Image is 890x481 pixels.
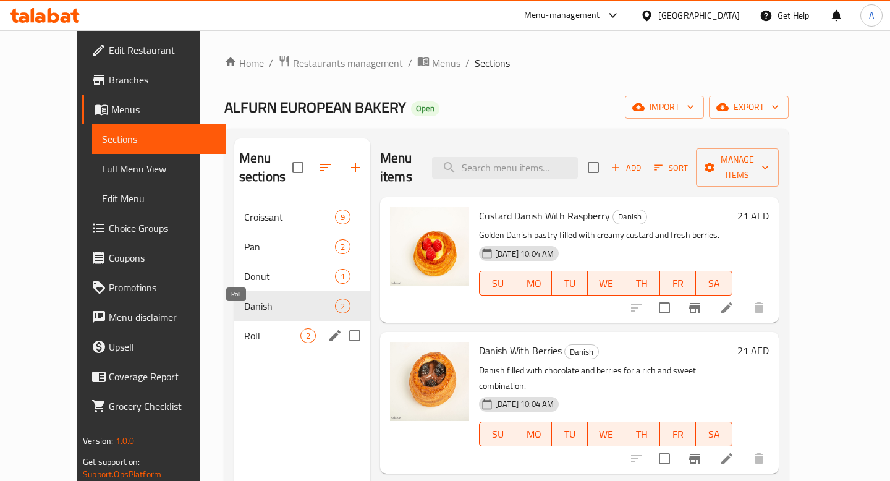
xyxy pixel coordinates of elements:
[665,425,691,443] span: FR
[300,328,316,343] div: items
[680,444,710,474] button: Branch-specific-item
[341,153,370,182] button: Add section
[335,299,350,313] div: items
[701,275,727,292] span: SA
[465,56,470,70] li: /
[390,207,469,286] img: Custard Danish With Raspberry
[557,275,583,292] span: TU
[278,55,403,71] a: Restaurants management
[224,55,789,71] nav: breadcrumb
[658,9,740,22] div: [GEOGRAPHIC_DATA]
[613,210,646,224] span: Danish
[479,341,562,360] span: Danish With Berries
[701,425,727,443] span: SA
[109,43,215,57] span: Edit Restaurant
[411,103,439,114] span: Open
[82,302,225,332] a: Menu disclaimer
[660,422,696,446] button: FR
[109,280,215,295] span: Promotions
[82,273,225,302] a: Promotions
[475,56,510,70] span: Sections
[479,206,610,225] span: Custard Danish With Raspberry
[234,262,370,291] div: Donut1
[82,213,225,243] a: Choice Groups
[515,271,551,296] button: MO
[102,132,215,147] span: Sections
[239,149,292,186] h2: Menu sections
[624,422,660,446] button: TH
[490,398,559,410] span: [DATE] 10:04 AM
[224,56,264,70] a: Home
[335,210,350,224] div: items
[82,95,225,124] a: Menus
[651,446,677,472] span: Select to update
[629,275,655,292] span: TH
[479,271,515,296] button: SU
[83,433,113,449] span: Version:
[479,228,732,243] p: Golden Danish pastry filled with creamy custard and fresh berries.
[565,345,598,359] span: Danish
[651,158,691,177] button: Sort
[244,239,335,254] span: Pan
[116,433,135,449] span: 1.0.0
[479,363,732,394] p: Danish filled with chocolate and berries for a rich and sweet combination.
[336,241,350,253] span: 2
[490,248,559,260] span: [DATE] 10:04 AM
[417,55,460,71] a: Menus
[285,155,311,181] span: Select all sections
[234,202,370,232] div: Croissant9
[564,344,599,359] div: Danish
[485,275,511,292] span: SU
[557,425,583,443] span: TU
[244,269,335,284] span: Donut
[706,152,769,183] span: Manage items
[635,100,694,115] span: import
[109,310,215,325] span: Menu disclaimer
[612,210,647,224] div: Danish
[109,250,215,265] span: Coupons
[515,422,551,446] button: MO
[102,191,215,206] span: Edit Menu
[336,211,350,223] span: 9
[336,271,350,283] span: 1
[234,321,370,351] div: Roll2edit
[92,184,225,213] a: Edit Menu
[737,207,769,224] h6: 21 AED
[111,102,215,117] span: Menus
[744,444,774,474] button: delete
[520,425,546,443] span: MO
[680,293,710,323] button: Branch-specific-item
[719,451,734,466] a: Edit menu item
[869,9,874,22] span: A
[234,291,370,321] div: Danish2
[82,391,225,421] a: Grocery Checklist
[609,161,643,175] span: Add
[301,330,315,342] span: 2
[552,271,588,296] button: TU
[109,221,215,236] span: Choice Groups
[380,149,417,186] h2: Menu items
[109,369,215,384] span: Coverage Report
[696,148,779,187] button: Manage items
[719,100,779,115] span: export
[485,425,511,443] span: SU
[82,362,225,391] a: Coverage Report
[737,342,769,359] h6: 21 AED
[651,295,677,321] span: Select to update
[244,210,335,224] div: Croissant
[109,339,215,354] span: Upsell
[629,425,655,443] span: TH
[92,124,225,154] a: Sections
[83,454,140,470] span: Get support on:
[234,197,370,355] nav: Menu sections
[660,271,696,296] button: FR
[224,93,406,121] span: ALFURN EUROPEAN BAKERY
[293,56,403,70] span: Restaurants management
[109,72,215,87] span: Branches
[696,422,732,446] button: SA
[624,271,660,296] button: TH
[709,96,789,119] button: export
[606,158,646,177] button: Add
